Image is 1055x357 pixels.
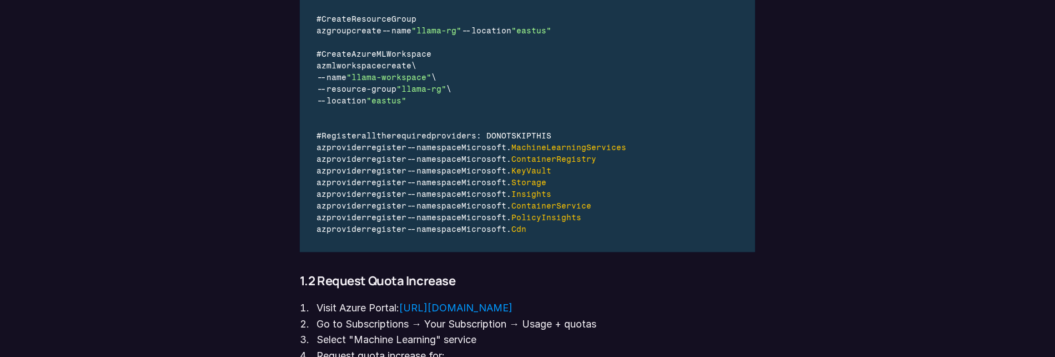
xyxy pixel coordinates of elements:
[416,190,461,199] span: namespace
[496,131,511,141] span: NOT
[386,49,431,59] span: Workspace
[461,143,506,152] span: Microsoft
[511,143,626,152] span: MachineLearningServices
[316,95,637,107] div: --
[316,153,637,165] div: -- .
[316,225,326,234] span: az
[511,213,581,222] span: PolicyInsights
[371,85,396,94] span: group
[316,26,326,36] span: az
[326,178,366,187] span: provider
[376,131,391,141] span: the
[316,224,637,235] div: -- .
[351,26,381,36] span: create
[461,155,506,164] span: Microsoft
[326,73,346,82] span: name
[326,213,366,222] span: provider
[416,143,461,152] span: namespace
[326,143,366,152] span: provider
[366,201,406,211] span: register
[326,85,366,94] span: resource
[511,225,526,234] span: Cdn
[461,190,506,199] span: Microsoft
[326,201,366,211] span: provider
[366,225,406,234] span: register
[366,166,406,176] span: register
[511,178,546,187] span: Storage
[351,14,391,24] span: Resource
[321,131,361,141] span: Register
[316,213,326,222] span: az
[391,26,411,36] span: name
[316,300,755,316] p: Visit Azure Portal:
[316,165,637,177] div: -- .
[316,143,326,152] span: az
[316,332,755,348] p: Select "Machine Learning" service
[346,73,431,82] span: "llama-workspace"
[316,130,637,142] div: # providers
[461,225,506,234] span: Microsoft
[476,131,481,141] span: :
[321,14,351,24] span: Create
[511,26,551,36] span: "eastus"
[316,200,637,212] div: -- .
[416,178,461,187] span: namespace
[511,166,551,176] span: KeyVault
[316,189,637,200] div: -- .
[300,274,755,287] h4: 1.2 Request Quota Increase
[326,155,366,164] span: provider
[316,155,326,164] span: az
[391,14,416,24] span: Group
[461,178,506,187] span: Microsoft
[316,166,326,176] span: az
[326,26,351,36] span: group
[316,178,326,187] span: az
[416,166,461,176] span: namespace
[366,155,406,164] span: register
[321,49,351,59] span: Create
[366,190,406,199] span: register
[461,213,506,222] span: Microsoft
[511,190,551,199] span: Insights
[399,302,513,314] a: [URL][DOMAIN_NAME]
[336,61,381,71] span: workspace
[511,155,596,164] span: ContainerRegistry
[416,225,461,234] span: namespace
[316,48,637,60] div: #
[366,178,406,187] span: register
[416,155,461,164] span: namespace
[351,49,376,59] span: Azure
[376,49,386,59] span: ML
[316,60,637,72] div: \
[316,72,637,83] div: -- \
[316,212,637,224] div: -- .
[486,131,496,141] span: DO
[411,26,461,36] span: "llama-rg"
[366,213,406,222] span: register
[511,201,591,211] span: ContainerService
[316,316,755,333] p: Go to Subscriptions → Your Subscription → Usage + quotas
[326,190,366,199] span: provider
[326,166,366,176] span: provider
[471,26,511,36] span: location
[316,61,326,71] span: az
[316,201,326,211] span: az
[366,96,406,106] span: "eastus"
[316,83,637,95] div: -- - \
[326,96,366,106] span: location
[396,85,446,94] span: "llama-rg"
[316,142,637,153] div: -- .
[316,13,637,25] div: #
[316,177,637,189] div: -- .
[316,190,326,199] span: az
[391,131,431,141] span: required
[326,61,336,71] span: ml
[416,213,461,222] span: namespace
[316,25,637,37] div: -- --
[461,166,506,176] span: Microsoft
[511,131,531,141] span: SKIP
[416,201,461,211] span: namespace
[361,131,376,141] span: all
[326,225,366,234] span: provider
[461,201,506,211] span: Microsoft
